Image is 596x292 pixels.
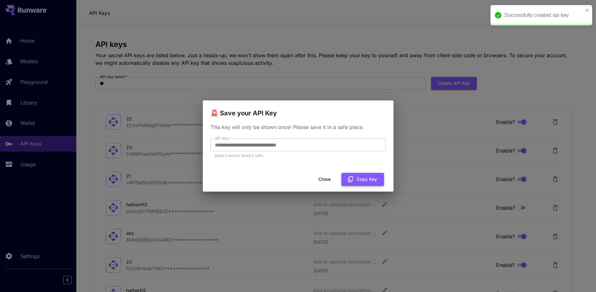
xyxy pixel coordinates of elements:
div: Successfully created api key [504,11,583,19]
button: close [585,8,590,13]
p: Keep it secret. Keep it safe. [215,153,381,159]
label: API Key [215,136,231,141]
button: Close [310,173,339,186]
p: This key will only be shown once! Please save it in a safe place. [210,123,386,131]
h2: 🚨 Save your API Key [203,100,394,118]
button: Copy Key [341,173,384,186]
